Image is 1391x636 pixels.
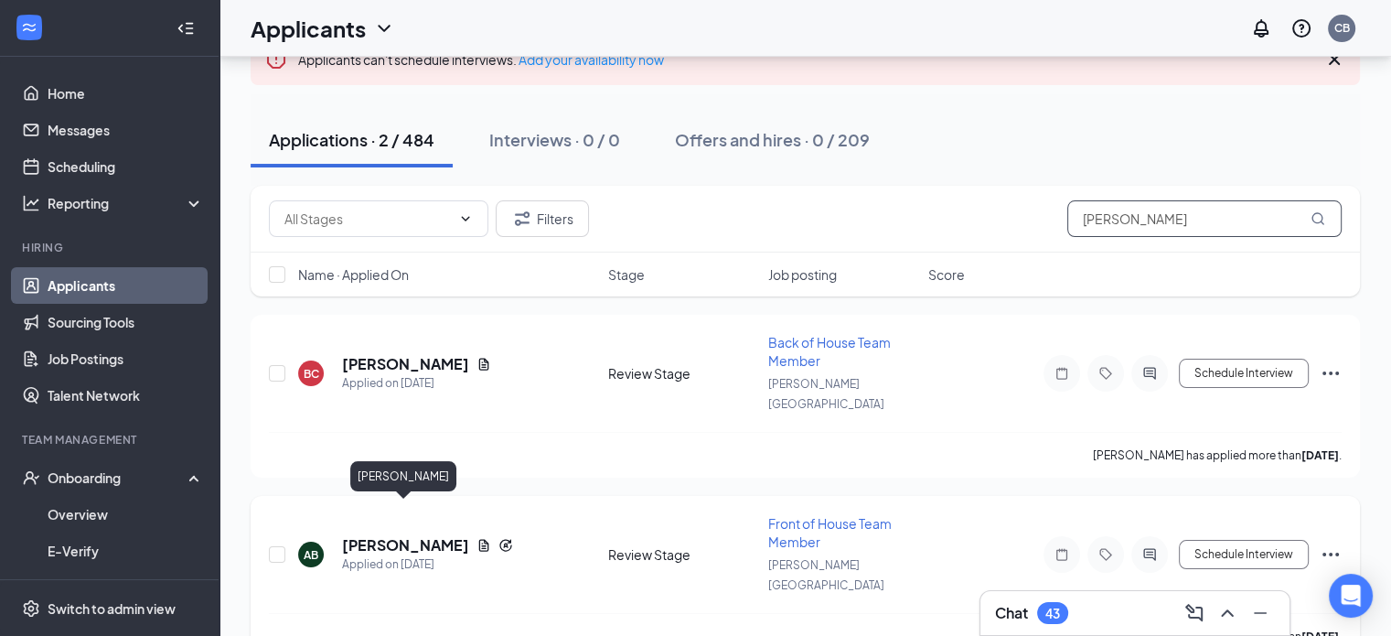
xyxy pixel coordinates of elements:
div: Applied on [DATE] [342,555,513,574]
svg: Ellipses [1320,362,1342,384]
svg: WorkstreamLogo [20,18,38,37]
svg: Reapply [498,538,513,553]
a: Job Postings [48,340,204,377]
svg: ChevronDown [373,17,395,39]
a: Talent Network [48,377,204,414]
svg: Analysis [22,194,40,212]
svg: MagnifyingGlass [1311,211,1325,226]
svg: QuestionInfo [1290,17,1312,39]
svg: Settings [22,599,40,618]
svg: ChevronUp [1216,602,1238,624]
h5: [PERSON_NAME] [342,354,469,374]
div: Interviews · 0 / 0 [489,128,620,151]
b: [DATE] [1301,448,1339,462]
a: E-Verify [48,533,204,569]
div: 43 [1045,606,1060,621]
a: Home [48,75,204,112]
svg: Error [265,49,287,70]
span: Stage [608,265,645,284]
h1: Applicants [251,13,366,44]
span: Job posting [768,265,837,284]
div: Team Management [22,432,200,447]
a: Messages [48,112,204,148]
a: Overview [48,496,204,533]
button: Schedule Interview [1179,540,1309,569]
svg: Note [1051,547,1073,562]
svg: Tag [1095,366,1117,381]
h3: Chat [995,603,1028,623]
p: [PERSON_NAME] has applied more than . [1093,447,1342,463]
button: Minimize [1246,598,1275,628]
svg: Notifications [1250,17,1272,39]
svg: Collapse [177,19,195,38]
svg: ActiveChat [1139,547,1161,562]
div: Review Stage [608,364,757,383]
button: ChevronUp [1213,598,1242,628]
div: Onboarding [48,469,188,487]
div: Switch to admin view [48,599,176,618]
a: Sourcing Tools [48,304,204,340]
div: Review Stage [608,545,757,564]
span: Applicants can't schedule interviews. [298,51,664,68]
a: Add your availability now [519,51,664,68]
svg: ChevronDown [458,211,473,226]
svg: Ellipses [1320,544,1342,566]
svg: Note [1051,366,1073,381]
div: BC [304,366,319,382]
input: Search in applications [1067,200,1342,237]
div: Offers and hires · 0 / 209 [675,128,870,151]
button: ComposeMessage [1180,598,1209,628]
div: CB [1334,20,1350,36]
div: Applications · 2 / 484 [269,128,434,151]
svg: Document [476,357,491,372]
svg: Minimize [1249,602,1271,624]
span: [PERSON_NAME][GEOGRAPHIC_DATA] [768,558,884,592]
div: [PERSON_NAME] [350,461,456,491]
svg: ActiveChat [1139,366,1161,381]
a: Scheduling [48,148,204,185]
div: Reporting [48,194,205,212]
input: All Stages [284,209,451,229]
svg: Filter [511,208,533,230]
span: Front of House Team Member [768,515,892,550]
a: Applicants [48,267,204,304]
span: [PERSON_NAME][GEOGRAPHIC_DATA] [768,377,884,411]
svg: ComposeMessage [1183,602,1205,624]
svg: UserCheck [22,469,40,487]
span: Name · Applied On [298,265,409,284]
h5: [PERSON_NAME] [342,535,469,555]
span: Back of House Team Member [768,334,891,369]
div: Applied on [DATE] [342,374,491,393]
button: Schedule Interview [1179,359,1309,388]
svg: Cross [1323,49,1345,70]
span: Score [928,265,965,284]
div: AB [304,547,318,563]
div: Hiring [22,240,200,255]
div: Open Intercom Messenger [1329,574,1373,618]
a: Onboarding Documents [48,569,204,606]
button: Filter Filters [496,200,589,237]
svg: Tag [1095,547,1117,562]
svg: Document [476,538,491,553]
